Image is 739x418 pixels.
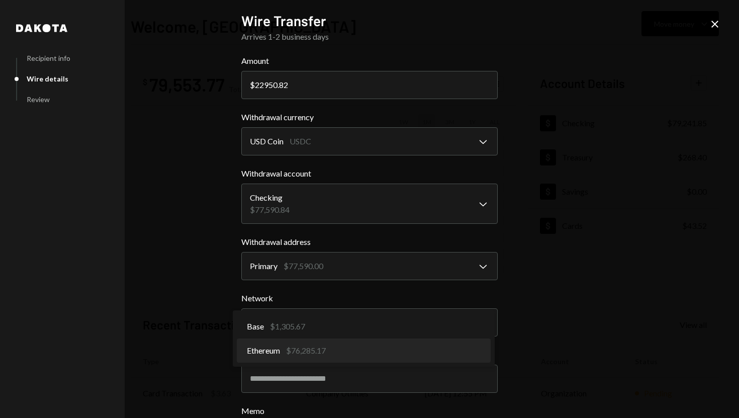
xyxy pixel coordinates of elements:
div: Wire details [27,74,68,83]
input: 0.00 [241,71,498,99]
button: Withdrawal currency [241,127,498,155]
div: $1,305.67 [270,320,305,332]
button: Network [241,308,498,337]
div: Arrives 1-2 business days [241,31,498,43]
label: Amount [241,55,498,67]
h2: Wire Transfer [241,11,498,31]
span: Base [247,320,264,332]
label: Withdrawal address [241,236,498,248]
label: Withdrawal account [241,168,498,180]
div: $77,590.00 [284,260,323,272]
button: Withdrawal address [241,252,498,280]
label: Memo [241,405,498,417]
label: Withdrawal currency [241,111,498,123]
div: Review [27,95,50,104]
span: Ethereum [247,345,280,357]
div: USDC [290,135,311,147]
button: Withdrawal account [241,184,498,224]
label: Network [241,292,498,304]
div: Recipient info [27,54,70,62]
div: $ [250,80,255,90]
div: $76,285.17 [286,345,326,357]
